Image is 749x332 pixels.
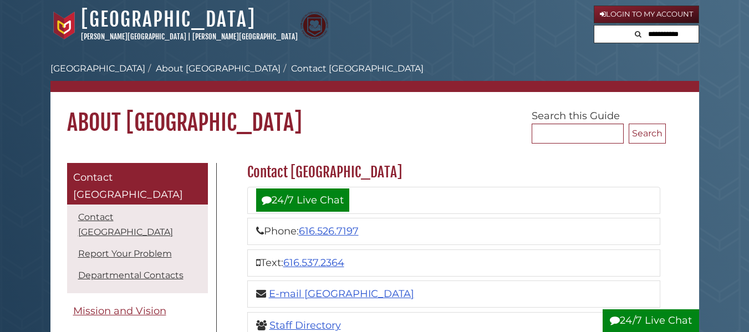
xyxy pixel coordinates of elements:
[156,63,281,74] a: About [GEOGRAPHIC_DATA]
[67,299,208,324] a: Mission and Vision
[81,32,186,41] a: [PERSON_NAME][GEOGRAPHIC_DATA]
[50,62,699,92] nav: breadcrumb
[188,32,191,41] span: |
[299,225,359,237] a: 616.526.7197
[281,62,424,75] li: Contact [GEOGRAPHIC_DATA]
[73,305,166,317] span: Mission and Vision
[631,25,645,40] button: Search
[269,319,341,331] a: Staff Directory
[269,288,414,300] a: E-mail [GEOGRAPHIC_DATA]
[603,309,699,332] button: 24/7 Live Chat
[594,6,699,23] a: Login to My Account
[78,270,184,280] a: Departmental Contacts
[78,248,172,259] a: Report Your Problem
[50,63,145,74] a: [GEOGRAPHIC_DATA]
[50,12,78,39] img: Calvin University
[73,171,183,201] span: Contact [GEOGRAPHIC_DATA]
[247,218,660,245] li: Phone:
[629,124,666,144] button: Search
[67,163,208,205] a: Contact [GEOGRAPHIC_DATA]
[247,249,660,277] li: Text:
[50,92,699,136] h1: About [GEOGRAPHIC_DATA]
[256,188,349,212] a: 24/7 Live Chat
[78,212,173,237] a: Contact [GEOGRAPHIC_DATA]
[192,32,298,41] a: [PERSON_NAME][GEOGRAPHIC_DATA]
[300,12,328,39] img: Calvin Theological Seminary
[283,257,344,269] a: 616.537.2364
[635,30,641,38] i: Search
[81,7,256,32] a: [GEOGRAPHIC_DATA]
[242,164,666,181] h2: Contact [GEOGRAPHIC_DATA]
